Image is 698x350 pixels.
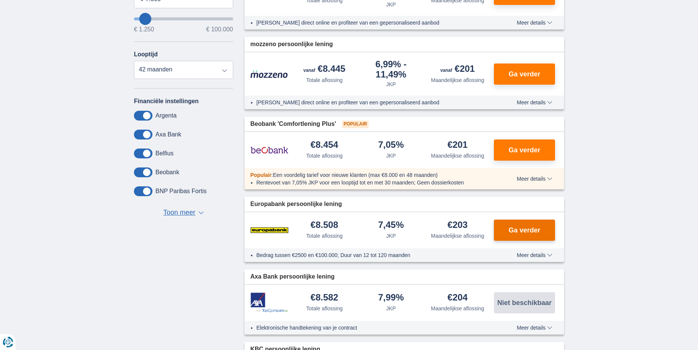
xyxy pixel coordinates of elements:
button: Toon meer ▼ [161,208,206,218]
label: Axa Bank [155,131,181,138]
div: Totale aflossing [306,232,343,240]
div: €201 [447,140,467,150]
span: mozzeno persoonlijke lening [251,40,333,49]
div: €203 [447,220,467,231]
button: Meer details [511,99,558,105]
button: Niet beschikbaar [494,292,555,313]
label: Financiële instellingen [134,98,199,105]
div: 7,99% [378,293,404,303]
span: Toon meer [163,208,195,218]
span: Ga verder [509,227,540,234]
div: Maandelijkse aflossing [431,76,484,84]
img: product.pl.alt Europabank [251,221,288,240]
div: €8.454 [311,140,338,150]
div: 7,05% [378,140,404,150]
img: product.pl.alt Beobank [251,141,288,160]
span: Europabank persoonlijke lening [251,200,342,209]
div: €8.445 [303,64,345,75]
label: Looptijd [134,51,158,58]
div: : [244,171,495,179]
div: 6,99% [361,60,421,79]
span: Meer details [517,176,552,181]
span: Beobank 'Comfortlening Plus' [251,120,336,129]
label: BNP Paribas Fortis [155,188,207,195]
button: Meer details [511,252,558,258]
img: product.pl.alt Axa Bank [251,293,288,313]
span: Ga verder [509,71,540,77]
label: Argenta [155,112,177,119]
button: Meer details [511,176,558,182]
span: € 100.000 [206,26,233,33]
div: 7,45% [378,220,404,231]
div: JKP [386,152,396,160]
div: Maandelijkse aflossing [431,232,484,240]
span: Meer details [517,20,552,25]
span: Meer details [517,252,552,258]
span: Populair [342,121,369,128]
label: Beobank [155,169,179,176]
span: Populair [251,172,272,178]
span: € 1.250 [134,26,154,33]
div: JKP [386,81,396,88]
li: Rentevoet van 7,05% JKP voor een looptijd tot en met 30 maanden; Geen dossierkosten [257,179,489,186]
div: Maandelijkse aflossing [431,305,484,312]
div: €8.508 [311,220,338,231]
button: Ga verder [494,220,555,241]
li: [PERSON_NAME] direct online en profiteer van een gepersonaliseerd aanbod [257,19,489,26]
button: Meer details [511,20,558,26]
div: Totale aflossing [306,305,343,312]
div: JKP [386,1,396,8]
span: Ga verder [509,147,540,153]
div: €204 [447,293,467,303]
div: Totale aflossing [306,152,343,160]
span: Meer details [517,100,552,105]
div: JKP [386,305,396,312]
div: Totale aflossing [306,76,343,84]
div: €201 [440,64,475,75]
div: €8.582 [311,293,338,303]
li: [PERSON_NAME] direct online en profiteer van een gepersonaliseerd aanbod [257,99,489,106]
input: wantToBorrow [134,17,233,20]
li: Elektronische handtekening van je contract [257,324,489,331]
span: Axa Bank persoonlijke lening [251,273,335,281]
button: Ga verder [494,139,555,161]
span: Meer details [517,325,552,330]
span: Niet beschikbaar [497,299,552,306]
label: Belfius [155,150,174,157]
img: product.pl.alt Mozzeno [251,70,288,78]
div: JKP [386,232,396,240]
button: Ga verder [494,63,555,85]
span: ▼ [198,211,204,214]
span: Een voordelig tarief voor nieuwe klanten (max €8.000 en 48 maanden) [273,172,438,178]
li: Bedrag tussen €2500 en €100.000; Duur van 12 tot 120 maanden [257,251,489,259]
button: Meer details [511,325,558,331]
div: Maandelijkse aflossing [431,152,484,160]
